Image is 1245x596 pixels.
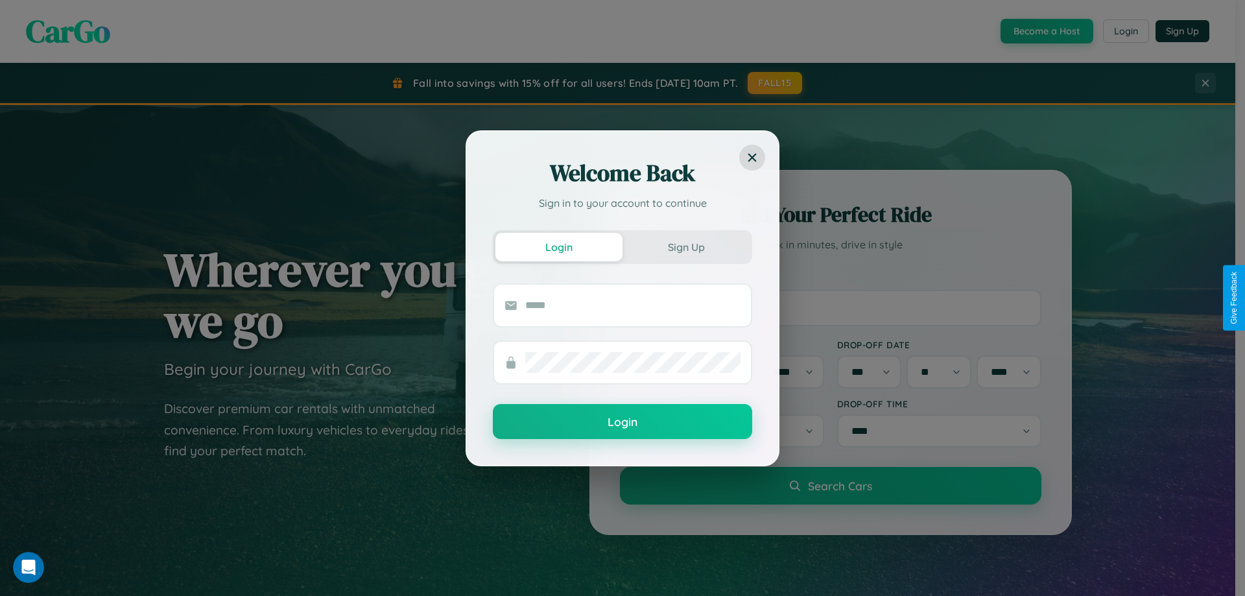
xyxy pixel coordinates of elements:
[493,158,752,189] h2: Welcome Back
[495,233,622,261] button: Login
[1229,272,1239,324] div: Give Feedback
[493,404,752,439] button: Login
[493,195,752,211] p: Sign in to your account to continue
[622,233,750,261] button: Sign Up
[13,552,44,583] iframe: Intercom live chat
